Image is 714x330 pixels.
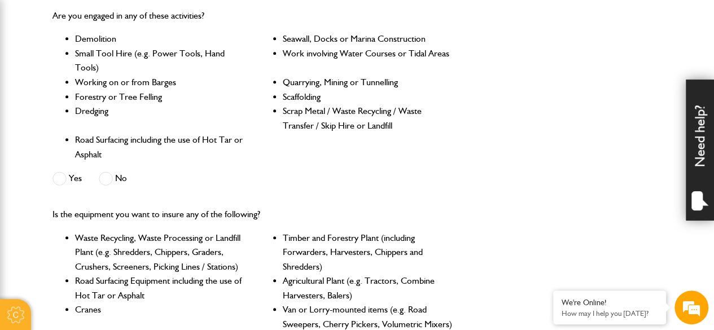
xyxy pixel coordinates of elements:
[75,46,246,75] li: Small Tool Hire (e.g. Power Tools, Hand Tools)
[75,231,246,274] li: Waste Recycling, Waste Processing or Landfill Plant (e.g. Shredders, Chippers, Graders, Crushers,...
[686,80,714,221] div: Need help?
[75,75,246,90] li: Working on or from Barges
[283,32,453,46] li: Seawall, Docks or Marina Construction
[283,90,453,104] li: Scaffolding
[52,8,453,23] p: Are you engaged in any of these activities?
[562,298,658,307] div: We're Online!
[52,207,453,222] p: Is the equipment you want to insure any of the following?
[75,104,246,133] li: Dredging
[75,90,246,104] li: Forestry or Tree Felling
[283,46,453,75] li: Work involving Water Courses or Tidal Areas
[75,274,246,302] li: Road Surfacing Equipment including the use of Hot Tar or Asphalt
[562,309,658,318] p: How may I help you today?
[75,133,246,161] li: Road Surfacing including the use of Hot Tar or Asphalt
[75,32,246,46] li: Demolition
[283,231,453,274] li: Timber and Forestry Plant (including Forwarders, Harvesters, Chippers and Shredders)
[283,75,453,90] li: Quarrying, Mining or Tunnelling
[283,104,453,133] li: Scrap Metal / Waste Recycling / Waste Transfer / Skip Hire or Landfill
[283,274,453,302] li: Agricultural Plant (e.g. Tractors, Combine Harvesters, Balers)
[99,171,127,186] label: No
[52,171,82,186] label: Yes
